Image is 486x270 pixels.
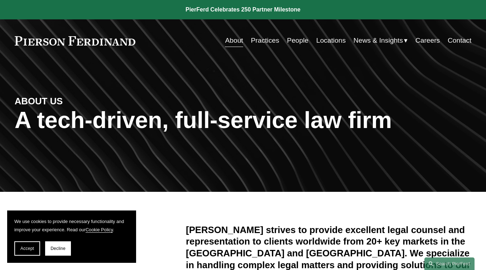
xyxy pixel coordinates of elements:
strong: ABOUT US [15,96,63,106]
button: Decline [45,241,71,256]
a: People [287,34,308,48]
a: Locations [316,34,346,48]
a: Cookie Policy [86,227,113,232]
h1: A tech-driven, full-service law firm [15,107,472,133]
p: We use cookies to provide necessary functionality and improve your experience. Read our . [14,218,129,234]
span: Accept [20,246,34,251]
a: Practices [251,34,279,48]
a: folder dropdown [353,34,408,48]
a: Contact [448,34,471,48]
span: Decline [50,246,66,251]
section: Cookie banner [7,210,136,263]
a: Search this site [424,257,475,270]
a: About [225,34,243,48]
a: Careers [415,34,440,48]
button: Accept [14,241,40,256]
span: News & Insights [353,34,403,47]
